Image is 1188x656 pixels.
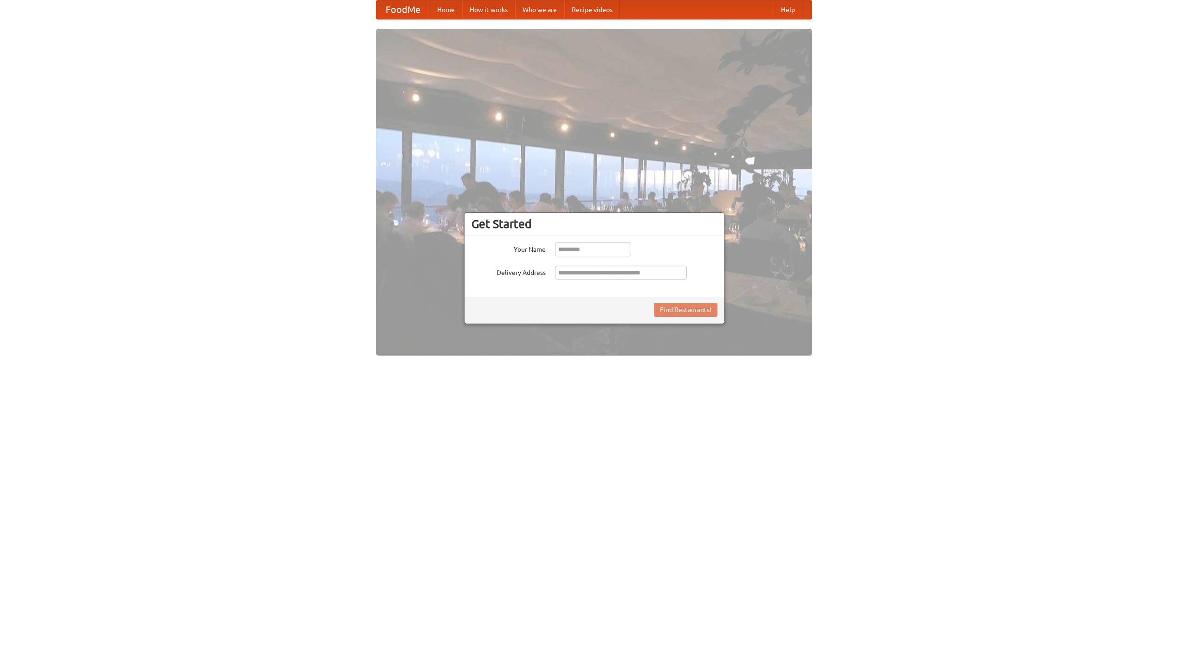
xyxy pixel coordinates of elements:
label: Delivery Address [471,266,546,277]
a: Home [430,0,462,19]
h3: Get Started [471,217,717,231]
a: Who we are [515,0,564,19]
a: How it works [462,0,515,19]
a: Help [774,0,802,19]
a: Recipe videos [564,0,620,19]
a: FoodMe [376,0,430,19]
label: Your Name [471,242,546,254]
button: Find Restaurants! [654,303,717,317]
